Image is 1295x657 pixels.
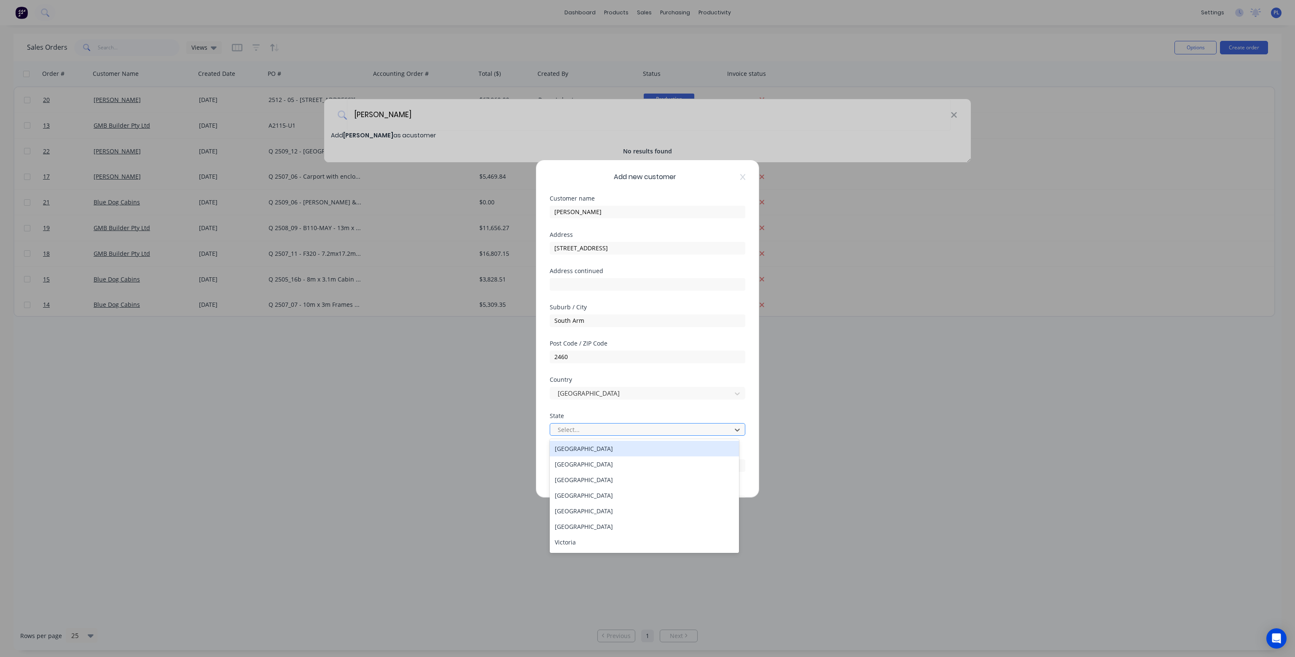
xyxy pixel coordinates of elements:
[550,456,739,472] div: [GEOGRAPHIC_DATA]
[550,488,739,503] div: [GEOGRAPHIC_DATA]
[550,377,745,383] div: Country
[550,441,739,456] div: [GEOGRAPHIC_DATA]
[550,519,739,534] div: [GEOGRAPHIC_DATA]
[550,550,739,566] div: [GEOGRAPHIC_DATA]
[550,268,745,274] div: Address continued
[550,304,745,310] div: Suburb / City
[550,413,745,419] div: State
[550,232,745,238] div: Address
[550,503,739,519] div: [GEOGRAPHIC_DATA]
[550,341,745,346] div: Post Code / ZIP Code
[614,172,676,182] span: Add new customer
[1266,628,1287,649] div: Open Intercom Messenger
[550,472,739,488] div: [GEOGRAPHIC_DATA]
[550,196,745,201] div: Customer name
[550,534,739,550] div: Victoria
